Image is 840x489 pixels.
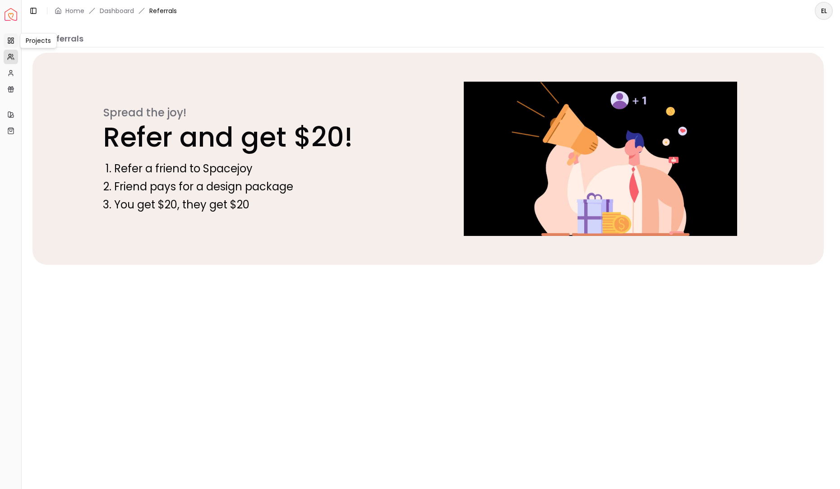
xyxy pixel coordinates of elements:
a: Spacejoy [5,8,17,21]
span: EL [816,3,832,19]
div: Projects [20,33,57,48]
a: Dashboard [100,6,134,15]
p: Refer and get $20! [103,124,408,151]
li: Friend pays for a design package [114,180,408,194]
img: Referral callout [434,82,767,236]
li: Refer a friend to Spacejoy [114,161,408,176]
p: My Referrals [32,32,824,45]
img: Spacejoy Logo [5,8,17,21]
span: Referrals [149,6,177,15]
a: Home [65,6,84,15]
button: EL [815,2,833,20]
nav: breadcrumb [55,6,177,15]
li: You get $20, they get $20 [114,198,408,212]
p: Spread the joy! [103,106,408,120]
